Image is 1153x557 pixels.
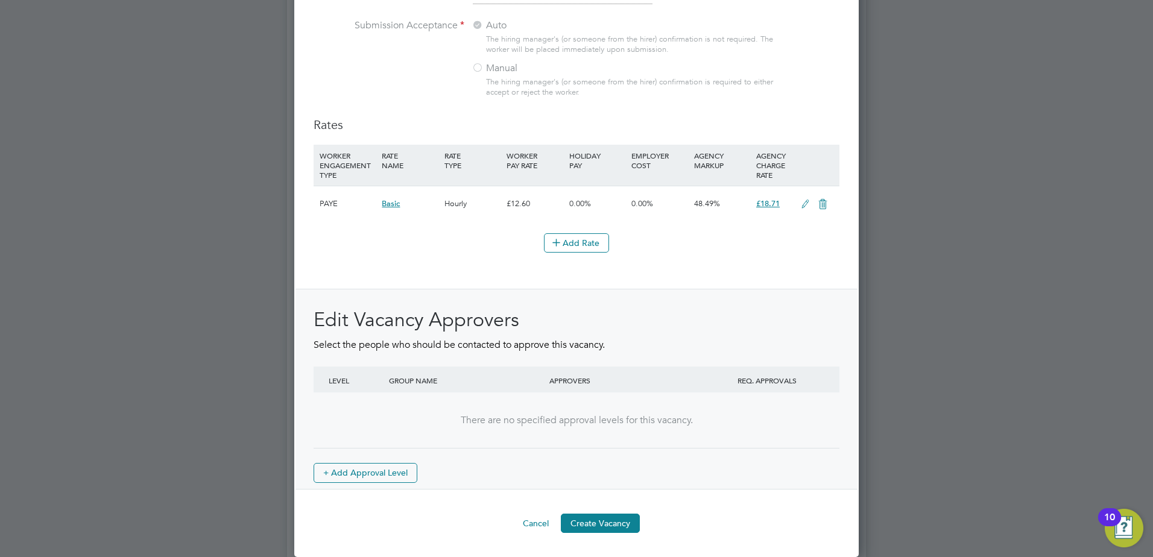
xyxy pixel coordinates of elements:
[753,145,795,186] div: AGENCY CHARGE RATE
[504,186,566,221] div: £12.60
[566,145,628,176] div: HOLIDAY PAY
[513,514,558,533] button: Cancel
[561,514,640,533] button: Create Vacancy
[486,77,779,98] div: The hiring manager's (or someone from the hirer) confirmation is required to either accept or rej...
[441,186,504,221] div: Hourly
[314,117,839,133] h3: Rates
[486,34,779,55] div: The hiring manager's (or someone from the hirer) confirmation is not required. The worker will be...
[326,414,827,427] div: There are no specified approval levels for this vacancy.
[317,186,379,221] div: PAYE
[544,233,609,253] button: Add Rate
[326,367,386,394] div: LEVEL
[1104,517,1115,533] div: 10
[314,19,464,32] label: Submission Acceptance
[472,62,622,75] label: Manual
[628,145,690,176] div: EMPLOYER COST
[569,198,591,209] span: 0.00%
[379,145,441,176] div: RATE NAME
[546,367,707,394] div: APPROVERS
[472,19,622,32] label: Auto
[504,145,566,176] div: WORKER PAY RATE
[707,367,827,394] div: REQ. APPROVALS
[694,198,720,209] span: 48.49%
[317,145,379,186] div: WORKER ENGAGEMENT TYPE
[441,145,504,176] div: RATE TYPE
[382,198,400,209] span: Basic
[314,463,417,482] button: + Add Approval Level
[386,367,546,394] div: GROUP NAME
[691,145,753,176] div: AGENCY MARKUP
[314,307,839,333] h2: Edit Vacancy Approvers
[631,198,653,209] span: 0.00%
[314,339,605,351] span: Select the people who should be contacted to approve this vacancy.
[756,198,780,209] span: £18.71
[1105,509,1143,547] button: Open Resource Center, 10 new notifications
